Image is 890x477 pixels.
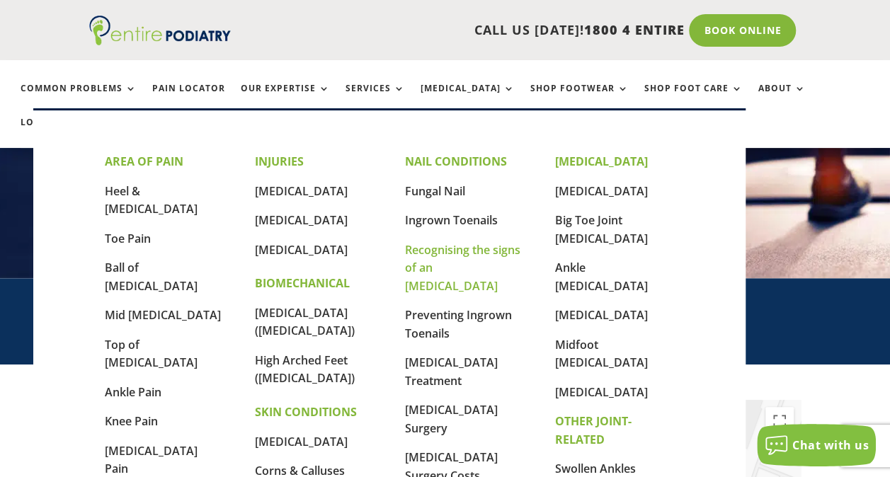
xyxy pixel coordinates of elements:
a: Toe Pain [105,231,151,246]
a: High Arched Feet ([MEDICAL_DATA]) [255,352,355,386]
a: [MEDICAL_DATA] Pain [105,443,198,477]
a: [MEDICAL_DATA] Surgery [405,402,498,436]
a: [MEDICAL_DATA] Treatment [405,355,498,389]
a: [MEDICAL_DATA] [255,242,348,258]
a: Heel & [MEDICAL_DATA] [105,183,198,217]
a: [MEDICAL_DATA] [255,183,348,199]
span: 1800 4 ENTIRE [583,21,684,38]
a: Pain Locator [152,84,225,114]
a: Our Expertise [241,84,330,114]
a: Preventing Ingrown Toenails [405,307,512,341]
a: Knee Pain [105,413,158,429]
a: Services [346,84,405,114]
a: [MEDICAL_DATA] [555,307,648,323]
strong: AREA OF PAIN [105,154,183,169]
strong: OTHER JOINT-RELATED [555,413,632,447]
button: Toggle fullscreen view [765,407,794,435]
strong: BIOMECHANICAL [255,275,350,291]
strong: SKIN CONDITIONS [255,404,357,420]
a: Fungal Nail [405,183,465,199]
a: Ball of [MEDICAL_DATA] [105,260,198,294]
strong: [MEDICAL_DATA] [555,154,648,169]
a: Ankle Pain [105,384,161,400]
a: Big Toe Joint [MEDICAL_DATA] [555,212,648,246]
a: Book Online [689,14,796,47]
a: Recognising the signs of an [MEDICAL_DATA] [405,242,520,294]
button: Chat with us [757,424,876,466]
strong: INJURIES [255,154,304,169]
span: Chat with us [792,437,869,453]
a: Shop Foot Care [644,84,743,114]
img: logo (1) [89,16,231,45]
a: Common Problems [21,84,137,114]
a: Midfoot [MEDICAL_DATA] [555,337,648,371]
a: Top of [MEDICAL_DATA] [105,337,198,371]
a: Swollen Ankles [555,461,636,476]
a: Ankle [MEDICAL_DATA] [555,260,648,294]
strong: NAIL CONDITIONS [405,154,507,169]
a: [MEDICAL_DATA] ([MEDICAL_DATA]) [255,305,355,339]
a: [MEDICAL_DATA] [421,84,515,114]
a: Mid [MEDICAL_DATA] [105,307,221,323]
a: Locations [21,117,91,148]
a: About [758,84,806,114]
a: Shop Footwear [530,84,629,114]
a: [MEDICAL_DATA] [255,434,348,449]
a: Entire Podiatry [89,34,231,48]
p: CALL US [DATE]! [249,21,684,40]
a: [MEDICAL_DATA] [555,384,648,400]
a: [MEDICAL_DATA] [255,212,348,228]
a: [MEDICAL_DATA] [555,183,648,199]
a: Ingrown Toenails [405,212,498,228]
